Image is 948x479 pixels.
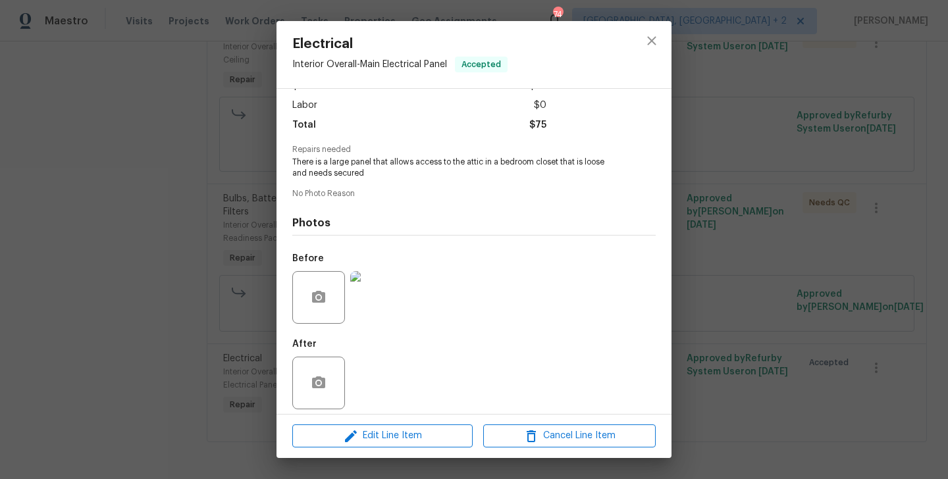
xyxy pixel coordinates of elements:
span: Interior Overall - Main Electrical Panel [292,60,447,69]
span: $75 [529,116,546,135]
div: 74 [553,8,562,21]
span: No Photo Reason [292,189,656,198]
button: close [636,25,668,57]
h5: After [292,340,317,349]
button: Edit Line Item [292,424,473,447]
span: Accepted [456,58,506,71]
button: Cancel Line Item [483,424,656,447]
span: $0 [534,96,546,115]
span: There is a large panel that allows access to the attic in a bedroom closet that is loose and need... [292,157,619,179]
span: Edit Line Item [296,428,469,444]
h5: Before [292,254,324,263]
span: Electrical [292,37,508,51]
span: Cancel Line Item [487,428,652,444]
span: Repairs needed [292,145,656,154]
h4: Photos [292,216,656,230]
span: Total [292,116,316,135]
span: Labor [292,96,317,115]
